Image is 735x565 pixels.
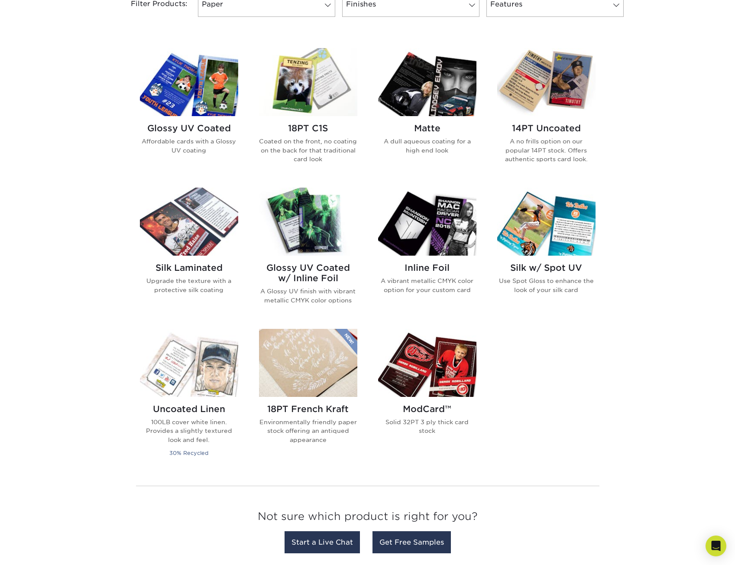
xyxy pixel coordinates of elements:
[140,188,238,318] a: Silk Laminated Trading Cards Silk Laminated Upgrade the texture with a protective silk coating
[259,137,357,163] p: Coated on the front, no coating on the back for that traditional card look
[259,123,357,133] h2: 18PT C1S
[378,188,476,256] img: Inline Foil Trading Cards
[378,329,476,397] img: ModCard™ Trading Cards
[259,188,357,318] a: Glossy UV Coated w/ Inline Foil Trading Cards Glossy UV Coated w/ Inline Foil A Glossy UV finish ...
[497,48,596,116] img: 14PT Uncoated Trading Cards
[372,531,451,553] a: Get Free Samples
[706,536,726,556] div: Open Intercom Messenger
[2,539,74,562] iframe: Google Customer Reviews
[497,48,596,177] a: 14PT Uncoated Trading Cards 14PT Uncoated A no frills option on our popular 14PT stock. Offers au...
[259,188,357,256] img: Glossy UV Coated w/ Inline Foil Trading Cards
[378,188,476,318] a: Inline Foil Trading Cards Inline Foil A vibrant metallic CMYK color option for your custom card
[259,329,357,468] a: 18PT French Kraft Trading Cards 18PT French Kraft Environmentally friendly paper stock offering a...
[497,188,596,256] img: Silk w/ Spot UV Trading Cards
[140,123,238,133] h2: Glossy UV Coated
[336,329,357,355] img: New Product
[378,418,476,435] p: Solid 32PT 3 ply thick card stock
[140,276,238,294] p: Upgrade the texture with a protective silk coating
[259,48,357,116] img: 18PT C1S Trading Cards
[140,329,238,397] img: Uncoated Linen Trading Cards
[169,450,208,456] small: 30% Recycled
[378,276,476,294] p: A vibrant metallic CMYK color option for your custom card
[136,503,599,533] h3: Not sure which product is right for you?
[378,329,476,468] a: ModCard™ Trading Cards ModCard™ Solid 32PT 3 ply thick card stock
[140,48,238,177] a: Glossy UV Coated Trading Cards Glossy UV Coated Affordable cards with a Glossy UV coating
[378,263,476,273] h2: Inline Foil
[259,263,357,283] h2: Glossy UV Coated w/ Inline Foil
[378,137,476,155] p: A dull aqueous coating for a high end look
[140,329,238,468] a: Uncoated Linen Trading Cards Uncoated Linen 100LB cover white linen. Provides a slightly textured...
[259,48,357,177] a: 18PT C1S Trading Cards 18PT C1S Coated on the front, no coating on the back for that traditional ...
[259,287,357,305] p: A Glossy UV finish with vibrant metallic CMYK color options
[497,137,596,163] p: A no frills option on our popular 14PT stock. Offers authentic sports card look.
[140,263,238,273] h2: Silk Laminated
[497,263,596,273] h2: Silk w/ Spot UV
[140,418,238,444] p: 100LB cover white linen. Provides a slightly textured look and feel.
[497,188,596,318] a: Silk w/ Spot UV Trading Cards Silk w/ Spot UV Use Spot Gloss to enhance the look of your silk card
[140,188,238,256] img: Silk Laminated Trading Cards
[285,531,360,553] a: Start a Live Chat
[259,418,357,444] p: Environmentally friendly paper stock offering an antiqued appearance
[259,404,357,414] h2: 18PT French Kraft
[378,48,476,177] a: Matte Trading Cards Matte A dull aqueous coating for a high end look
[378,123,476,133] h2: Matte
[378,48,476,116] img: Matte Trading Cards
[497,276,596,294] p: Use Spot Gloss to enhance the look of your silk card
[140,137,238,155] p: Affordable cards with a Glossy UV coating
[140,48,238,116] img: Glossy UV Coated Trading Cards
[378,404,476,414] h2: ModCard™
[259,329,357,397] img: 18PT French Kraft Trading Cards
[140,404,238,414] h2: Uncoated Linen
[497,123,596,133] h2: 14PT Uncoated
